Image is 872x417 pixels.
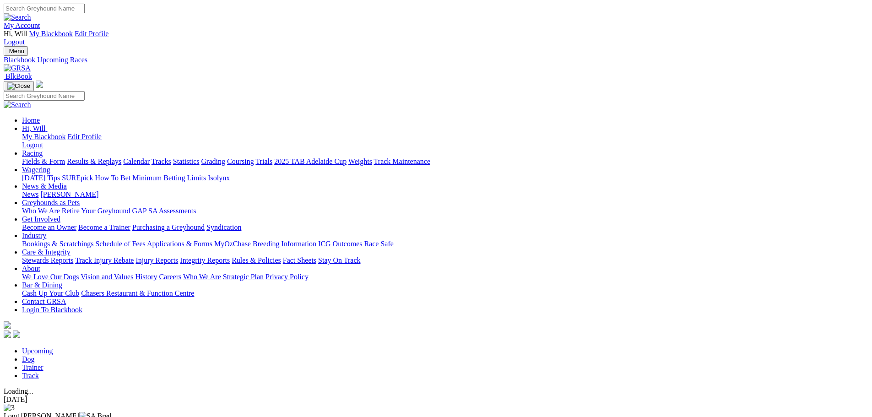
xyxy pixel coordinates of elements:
[13,330,20,338] img: twitter.svg
[22,133,868,149] div: Hi, Will
[22,248,70,256] a: Care & Integrity
[22,355,35,363] a: Dog
[4,321,11,329] img: logo-grsa-white.png
[318,256,360,264] a: Stay On Track
[364,240,393,248] a: Race Safe
[208,174,230,182] a: Isolynx
[132,207,196,215] a: GAP SA Assessments
[4,38,25,46] a: Logout
[4,56,868,64] a: Blackbook Upcoming Races
[22,223,76,231] a: Become an Owner
[183,273,221,281] a: Who We Are
[22,265,40,272] a: About
[22,298,66,305] a: Contact GRSA
[232,256,281,264] a: Rules & Policies
[201,157,225,165] a: Grading
[22,157,65,165] a: Fields & Form
[22,363,43,371] a: Trainer
[75,256,134,264] a: Track Injury Rebate
[22,306,82,314] a: Login To Blackbook
[159,273,181,281] a: Careers
[22,240,93,248] a: Bookings & Scratchings
[4,13,31,22] img: Search
[22,223,868,232] div: Get Involved
[22,157,868,166] div: Racing
[36,81,43,88] img: logo-grsa-white.png
[22,166,50,173] a: Wagering
[22,149,43,157] a: Racing
[206,223,241,231] a: Syndication
[75,30,108,38] a: Edit Profile
[4,64,31,72] img: GRSA
[123,157,150,165] a: Calendar
[4,101,31,109] img: Search
[22,207,60,215] a: Who We Are
[22,141,43,149] a: Logout
[78,223,130,231] a: Become a Trainer
[4,46,28,56] button: Toggle navigation
[135,273,157,281] a: History
[214,240,251,248] a: MyOzChase
[22,199,80,206] a: Greyhounds as Pets
[4,4,85,13] input: Search
[22,125,46,132] span: Hi, Will
[22,240,868,248] div: Industry
[4,22,40,29] a: My Account
[265,273,309,281] a: Privacy Policy
[40,190,98,198] a: [PERSON_NAME]
[22,273,79,281] a: We Love Our Dogs
[4,30,868,46] div: My Account
[22,174,868,182] div: Wagering
[22,133,66,141] a: My Blackbook
[62,174,93,182] a: SUREpick
[4,395,868,404] div: [DATE]
[283,256,316,264] a: Fact Sheets
[29,30,73,38] a: My Blackbook
[68,133,102,141] a: Edit Profile
[22,273,868,281] div: About
[4,387,33,395] span: Loading...
[22,190,868,199] div: News & Media
[274,157,347,165] a: 2025 TAB Adelaide Cup
[81,289,194,297] a: Chasers Restaurant & Function Centre
[67,157,121,165] a: Results & Replays
[4,81,34,91] button: Toggle navigation
[374,157,430,165] a: Track Maintenance
[22,125,48,132] a: Hi, Will
[22,174,60,182] a: [DATE] Tips
[22,215,60,223] a: Get Involved
[22,289,79,297] a: Cash Up Your Club
[7,82,30,90] img: Close
[132,223,205,231] a: Purchasing a Greyhound
[318,240,362,248] a: ICG Outcomes
[22,232,46,239] a: Industry
[5,72,32,80] span: BlkBook
[22,281,62,289] a: Bar & Dining
[81,273,133,281] a: Vision and Values
[4,330,11,338] img: facebook.svg
[173,157,200,165] a: Statistics
[22,116,40,124] a: Home
[152,157,171,165] a: Tracks
[22,289,868,298] div: Bar & Dining
[255,157,272,165] a: Trials
[4,404,15,412] img: 3
[22,182,67,190] a: News & Media
[348,157,372,165] a: Weights
[135,256,178,264] a: Injury Reports
[4,91,85,101] input: Search
[147,240,212,248] a: Applications & Forms
[22,347,53,355] a: Upcoming
[22,256,868,265] div: Care & Integrity
[4,30,27,38] span: Hi, Will
[22,207,868,215] div: Greyhounds as Pets
[180,256,230,264] a: Integrity Reports
[95,240,145,248] a: Schedule of Fees
[9,48,24,54] span: Menu
[132,174,206,182] a: Minimum Betting Limits
[62,207,130,215] a: Retire Your Greyhound
[227,157,254,165] a: Coursing
[223,273,264,281] a: Strategic Plan
[4,72,32,80] a: BlkBook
